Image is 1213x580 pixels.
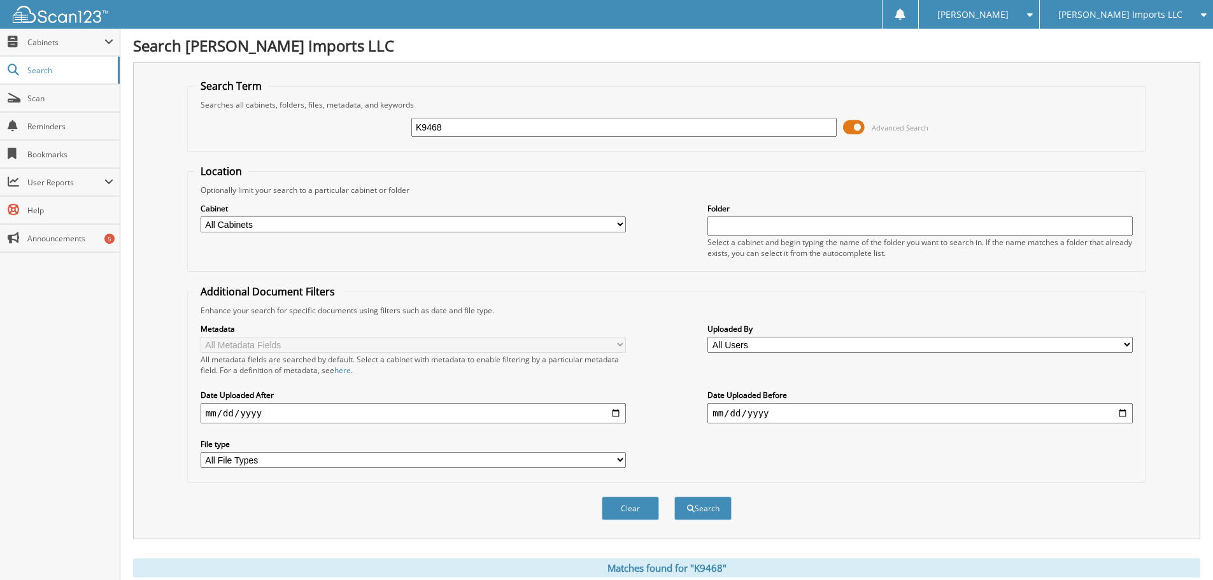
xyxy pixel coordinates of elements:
label: Folder [707,203,1133,214]
h1: Search [PERSON_NAME] Imports LLC [133,35,1200,56]
div: Optionally limit your search to a particular cabinet or folder [194,185,1139,195]
legend: Additional Document Filters [194,285,341,299]
label: Date Uploaded Before [707,390,1133,400]
button: Search [674,497,732,520]
div: Searches all cabinets, folders, files, metadata, and keywords [194,99,1139,110]
span: Reminders [27,121,113,132]
span: Scan [27,93,113,104]
legend: Location [194,164,248,178]
span: Bookmarks [27,149,113,160]
img: scan123-logo-white.svg [13,6,108,23]
div: 5 [104,234,115,244]
a: here [334,365,351,376]
legend: Search Term [194,79,268,93]
span: Help [27,205,113,216]
label: Metadata [201,323,626,334]
span: Cabinets [27,37,104,48]
div: Select a cabinet and begin typing the name of the folder you want to search in. If the name match... [707,237,1133,258]
span: Advanced Search [872,123,928,132]
span: Search [27,65,111,76]
label: Date Uploaded After [201,390,626,400]
label: File type [201,439,626,449]
span: [PERSON_NAME] Imports LLC [1058,11,1182,18]
button: Clear [602,497,659,520]
label: Cabinet [201,203,626,214]
span: Announcements [27,233,113,244]
span: [PERSON_NAME] [937,11,1009,18]
div: Enhance your search for specific documents using filters such as date and file type. [194,305,1139,316]
label: Uploaded By [707,323,1133,334]
span: User Reports [27,177,104,188]
input: end [707,403,1133,423]
input: start [201,403,626,423]
div: Matches found for "K9468" [133,558,1200,577]
div: All metadata fields are searched by default. Select a cabinet with metadata to enable filtering b... [201,354,626,376]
